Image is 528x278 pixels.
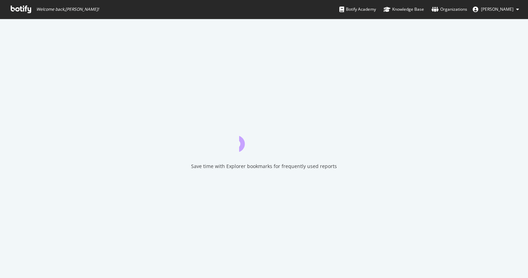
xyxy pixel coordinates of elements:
span: CHiara Gigliotti [481,6,513,12]
div: Knowledge Base [384,6,424,13]
div: animation [239,127,289,152]
span: Welcome back, [PERSON_NAME] ! [36,7,99,12]
div: Botify Academy [339,6,376,13]
button: [PERSON_NAME] [467,4,525,15]
div: Organizations [432,6,467,13]
div: Save time with Explorer bookmarks for frequently used reports [191,163,337,170]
